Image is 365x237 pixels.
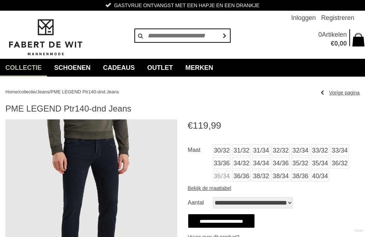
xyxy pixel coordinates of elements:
[18,89,19,94] span: /
[5,89,18,94] a: Home
[252,144,270,156] a: 31/34
[330,144,349,156] a: 33/34
[193,120,208,131] span: 119
[291,11,316,25] a: Inloggen
[291,157,309,169] a: 35/32
[208,120,211,131] span: ,
[272,170,290,181] a: 38/34
[36,89,37,94] span: /
[311,144,329,156] a: 33/32
[232,157,251,169] a: 34/32
[252,157,270,169] a: 34/34
[19,89,36,94] a: collectie
[338,40,340,47] span: ,
[213,157,231,169] a: 33/36
[213,144,231,156] a: 30/32
[330,157,349,169] a: 36/32
[5,103,360,114] h1: PME LEGEND Ptr140-dnd Jeans
[51,89,119,94] a: PME LEGEND Ptr140-dnd Jeans
[311,170,329,181] a: 40/34
[272,144,290,156] a: 32/32
[211,120,221,131] span: 99
[311,157,329,169] a: 35/34
[334,40,338,47] span: 0
[49,59,96,77] a: Schoenen
[180,59,219,77] a: Merken
[188,144,360,183] ul: Maat
[291,170,309,181] a: 38/36
[188,120,193,131] span: €
[331,40,334,47] span: €
[272,157,290,169] a: 34/36
[232,170,251,181] a: 36/36
[188,197,213,208] label: Aantal
[50,89,51,94] span: /
[321,11,354,25] a: Registreren
[320,87,360,98] a: Vorige pagina
[5,18,86,57] img: Fabert de Wit
[318,31,322,38] span: 0
[37,89,50,94] a: Jeans
[232,144,251,156] a: 31/32
[252,170,270,181] a: 38/32
[98,59,140,77] a: Cadeaus
[322,31,347,38] span: Artikelen
[291,144,309,156] a: 32/34
[188,183,231,194] a: Bekijk de maattabel
[142,59,178,77] a: Outlet
[340,40,347,47] span: 00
